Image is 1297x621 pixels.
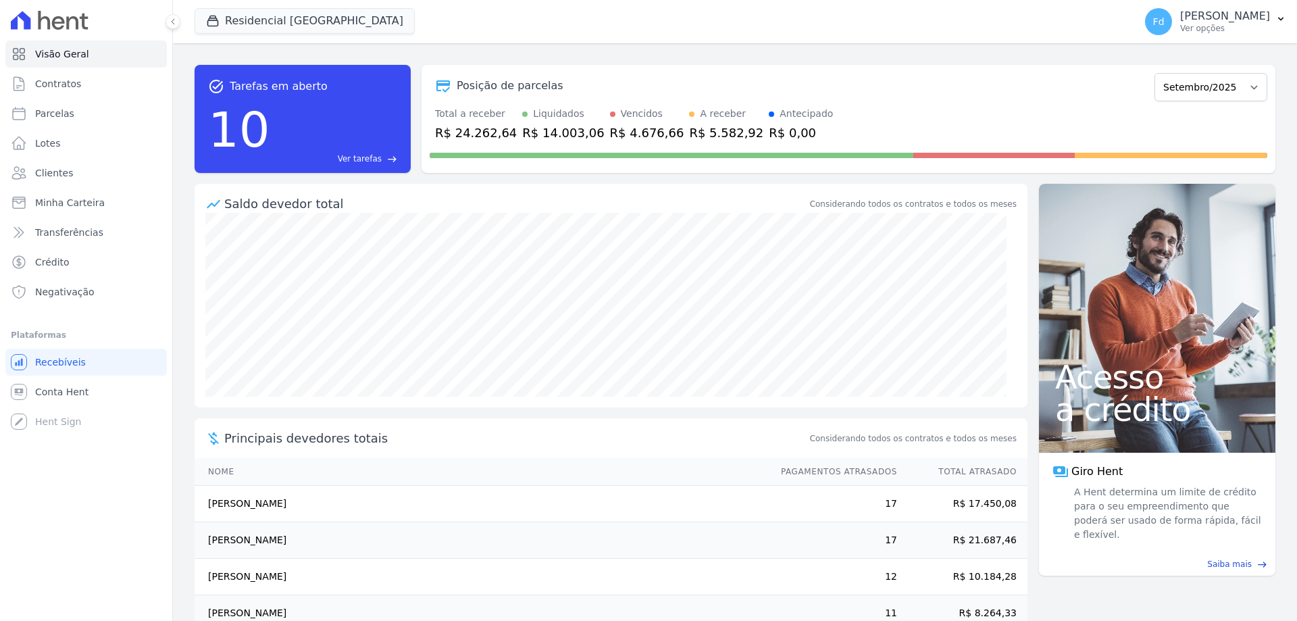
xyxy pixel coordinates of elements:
[769,124,833,142] div: R$ 0,00
[457,78,563,94] div: Posição de parcelas
[1071,464,1123,480] span: Giro Hent
[5,378,167,405] a: Conta Hent
[1055,393,1259,426] span: a crédito
[768,522,898,559] td: 17
[35,136,61,150] span: Lotes
[338,153,382,165] span: Ver tarefas
[35,355,86,369] span: Recebíveis
[1257,560,1267,570] span: east
[522,124,604,142] div: R$ 14.003,06
[810,198,1017,210] div: Considerando todos os contratos e todos os meses
[208,78,224,95] span: task_alt
[768,458,898,486] th: Pagamentos Atrasados
[700,107,746,121] div: A receber
[1134,3,1297,41] button: Fd [PERSON_NAME] Ver opções
[224,195,807,213] div: Saldo devedor total
[230,78,328,95] span: Tarefas em aberto
[1055,361,1259,393] span: Acesso
[689,124,763,142] div: R$ 5.582,92
[780,107,833,121] div: Antecipado
[208,95,270,165] div: 10
[5,130,167,157] a: Lotes
[5,100,167,127] a: Parcelas
[35,107,74,120] span: Parcelas
[35,255,70,269] span: Crédito
[276,153,397,165] a: Ver tarefas east
[195,522,768,559] td: [PERSON_NAME]
[435,124,517,142] div: R$ 24.262,64
[387,154,397,164] span: east
[1153,17,1165,26] span: Fd
[5,349,167,376] a: Recebíveis
[5,41,167,68] a: Visão Geral
[224,429,807,447] span: Principais devedores totais
[621,107,663,121] div: Vencidos
[195,559,768,595] td: [PERSON_NAME]
[5,70,167,97] a: Contratos
[35,226,103,239] span: Transferências
[1180,23,1270,34] p: Ver opções
[1180,9,1270,23] p: [PERSON_NAME]
[898,486,1027,522] td: R$ 17.450,08
[5,278,167,305] a: Negativação
[195,458,768,486] th: Nome
[768,559,898,595] td: 12
[35,196,105,209] span: Minha Carteira
[35,285,95,299] span: Negativação
[1047,558,1267,570] a: Saiba mais east
[898,522,1027,559] td: R$ 21.687,46
[898,458,1027,486] th: Total Atrasado
[35,77,81,91] span: Contratos
[1071,485,1262,542] span: A Hent determina um limite de crédito para o seu empreendimento que poderá ser usado de forma ráp...
[5,219,167,246] a: Transferências
[5,159,167,187] a: Clientes
[5,249,167,276] a: Crédito
[435,107,517,121] div: Total a receber
[810,432,1017,445] span: Considerando todos os contratos e todos os meses
[1207,558,1252,570] span: Saiba mais
[11,327,161,343] div: Plataformas
[5,189,167,216] a: Minha Carteira
[768,486,898,522] td: 17
[195,8,415,34] button: Residencial [GEOGRAPHIC_DATA]
[533,107,584,121] div: Liquidados
[610,124,684,142] div: R$ 4.676,66
[35,166,73,180] span: Clientes
[35,385,88,399] span: Conta Hent
[898,559,1027,595] td: R$ 10.184,28
[35,47,89,61] span: Visão Geral
[195,486,768,522] td: [PERSON_NAME]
